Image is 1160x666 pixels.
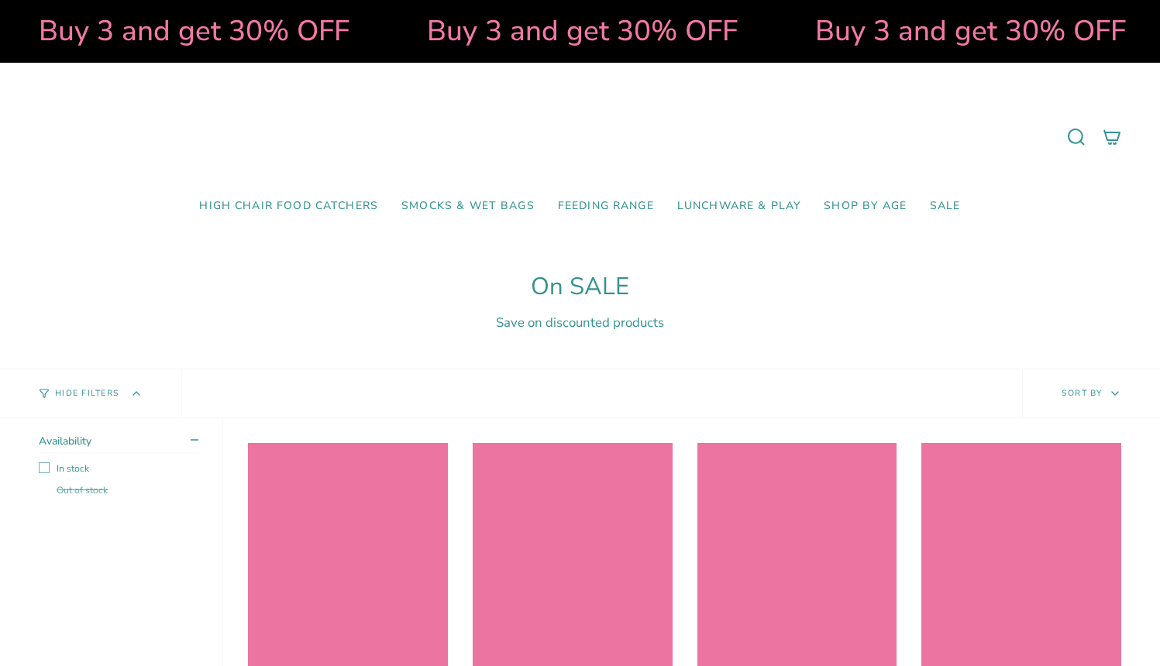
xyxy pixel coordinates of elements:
span: High Chair Food Catchers [199,200,378,213]
a: Smocks & Wet Bags [390,188,546,225]
a: Shop by Age [812,188,918,225]
strong: Buy 3 and get 30% OFF [423,12,734,50]
span: SALE [930,200,961,213]
a: Lunchware & Play [666,188,812,225]
span: Sort by [1062,387,1103,399]
button: Sort by [1022,369,1160,417]
span: Availability [39,434,91,448]
h1: On SALE [39,273,1121,301]
a: Mumma’s Little Helpers [446,86,714,188]
span: Hide Filters [55,390,119,398]
span: Shop by Age [824,200,907,213]
a: High Chair Food Catchers [188,188,390,225]
label: In stock [39,462,198,475]
span: Lunchware & Play [677,200,800,213]
strong: Buy 3 and get 30% OFF [811,12,1122,50]
span: Feeding Range [558,200,654,213]
a: SALE [918,188,972,225]
summary: Availability [39,434,198,453]
div: Save on discounted products [39,314,1121,331]
span: Smocks & Wet Bags [401,200,535,213]
a: Feeding Range [546,188,666,225]
strong: Buy 3 and get 30% OFF [35,12,346,50]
